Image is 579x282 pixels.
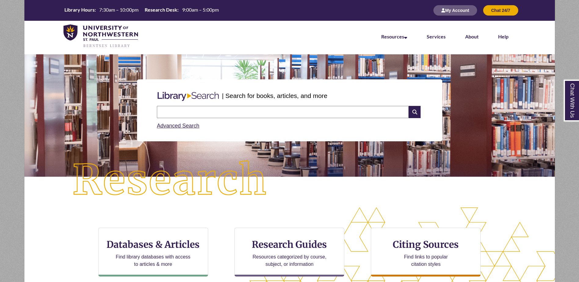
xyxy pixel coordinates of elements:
img: Libary Search [154,89,222,103]
a: Services [427,34,446,39]
img: UNWSP Library Logo [63,24,138,48]
p: Find links to popular citation styles [396,253,456,268]
table: Hours Today [62,6,221,14]
span: 9:00am – 5:00pm [182,7,219,13]
a: Advanced Search [157,123,199,129]
h3: Research Guides [240,239,339,250]
span: 7:30am – 10:00pm [99,7,139,13]
a: About [465,34,479,39]
a: My Account [433,8,477,13]
a: Databases & Articles Find library databases with access to articles & more [98,228,208,277]
button: Chat 24/7 [483,5,518,16]
p: Resources categorized by course, subject, or information [250,253,329,268]
h3: Citing Sources [389,239,463,250]
h3: Databases & Articles [103,239,203,250]
a: Hours Today [62,6,221,15]
img: Research [51,139,289,222]
a: Citing Sources Find links to popular citation styles [371,228,481,277]
th: Library Hours: [62,6,97,13]
i: Search [409,106,420,118]
a: Research Guides Resources categorized by course, subject, or information [234,228,344,277]
p: Find library databases with access to articles & more [113,253,193,268]
a: Resources [381,34,407,39]
th: Research Desk: [142,6,179,13]
a: Chat 24/7 [483,8,518,13]
p: | Search for books, articles, and more [222,91,327,100]
button: My Account [433,5,477,16]
a: Help [498,34,508,39]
